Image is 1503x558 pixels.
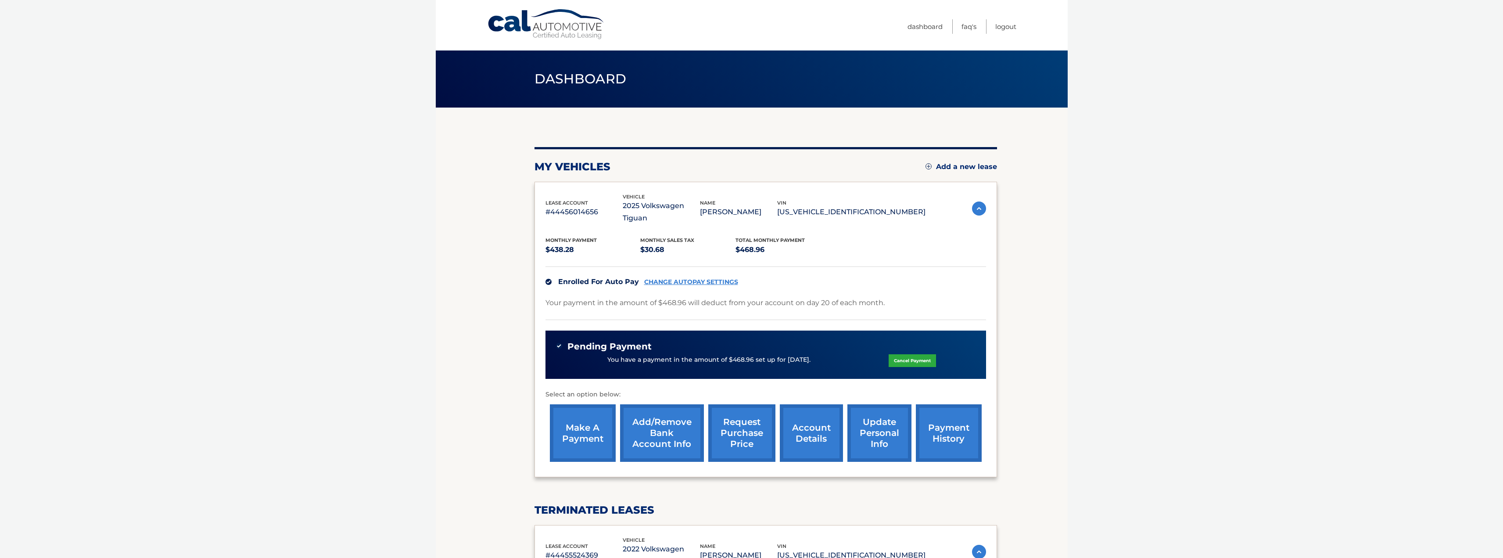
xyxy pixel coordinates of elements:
[545,200,588,206] span: lease account
[545,279,552,285] img: check.svg
[889,354,936,367] a: Cancel Payment
[847,404,911,462] a: update personal info
[623,200,700,224] p: 2025 Volkswagen Tiguan
[925,162,997,171] a: Add a new lease
[925,163,932,169] img: add.svg
[908,19,943,34] a: Dashboard
[708,404,775,462] a: request purchase price
[607,355,811,365] p: You have a payment in the amount of $468.96 set up for [DATE].
[558,277,639,286] span: Enrolled For Auto Pay
[545,543,588,549] span: lease account
[534,71,627,87] span: Dashboard
[556,343,562,349] img: check-green.svg
[735,244,831,256] p: $468.96
[534,504,997,517] h2: terminated leases
[640,237,694,243] span: Monthly sales Tax
[620,404,704,462] a: Add/Remove bank account info
[545,206,623,218] p: #44456014656
[916,404,982,462] a: payment history
[567,341,652,352] span: Pending Payment
[623,537,645,543] span: vehicle
[972,202,986,216] img: accordion-active.svg
[735,237,805,243] span: Total Monthly Payment
[777,206,925,218] p: [US_VEHICLE_IDENTIFICATION_NUMBER]
[700,543,715,549] span: name
[961,19,976,34] a: FAQ's
[545,389,986,400] p: Select an option below:
[780,404,843,462] a: account details
[545,297,885,309] p: Your payment in the amount of $468.96 will deduct from your account on day 20 of each month.
[700,200,715,206] span: name
[640,244,735,256] p: $30.68
[534,160,610,173] h2: my vehicles
[545,237,597,243] span: Monthly Payment
[995,19,1016,34] a: Logout
[545,244,641,256] p: $438.28
[487,9,606,40] a: Cal Automotive
[550,404,616,462] a: make a payment
[700,206,777,218] p: [PERSON_NAME]
[644,278,738,286] a: CHANGE AUTOPAY SETTINGS
[623,194,645,200] span: vehicle
[777,543,786,549] span: vin
[777,200,786,206] span: vin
